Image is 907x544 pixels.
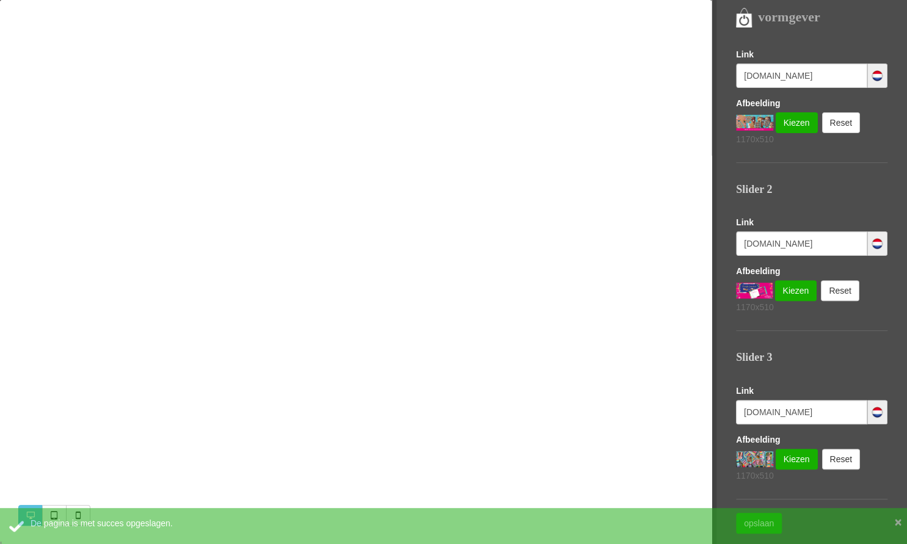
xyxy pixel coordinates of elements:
[736,216,754,228] label: Link
[758,9,820,24] strong: vormgever
[871,70,883,82] img: flag_nl-nl.png
[776,112,818,133] a: Kiezen
[736,97,780,109] label: Afbeelding
[822,449,861,470] a: Reset
[775,280,817,301] a: Kiezen
[736,133,887,145] p: 1170x510
[894,513,902,531] button: ×
[66,505,90,526] a: Mobile
[736,385,754,397] label: Link
[822,112,861,133] a: Reset
[736,182,772,198] label: Slider 2
[871,406,883,418] img: flag_nl-nl.png
[776,449,818,470] a: Kiezen
[736,451,773,467] img: iedere-dag-een-kleurrijke-dag-5-.png
[736,115,773,131] img: iedere-dag-een-kleurrijke-dag-10-.png
[18,505,43,526] a: Desktop
[31,517,898,529] div: De pagina is met succes opgeslagen.
[736,433,780,446] label: Afbeelding
[736,48,754,60] label: Link
[871,238,883,250] img: flag_nl-nl.png
[736,265,780,277] label: Afbeelding
[736,350,772,366] label: Slider 3
[736,283,773,299] img: zonder-titel-1170-x-510-px-1-.png
[821,280,859,301] a: Reset
[736,470,887,482] p: 1170x510
[736,301,887,313] p: 1170x510
[42,505,67,526] a: Tablet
